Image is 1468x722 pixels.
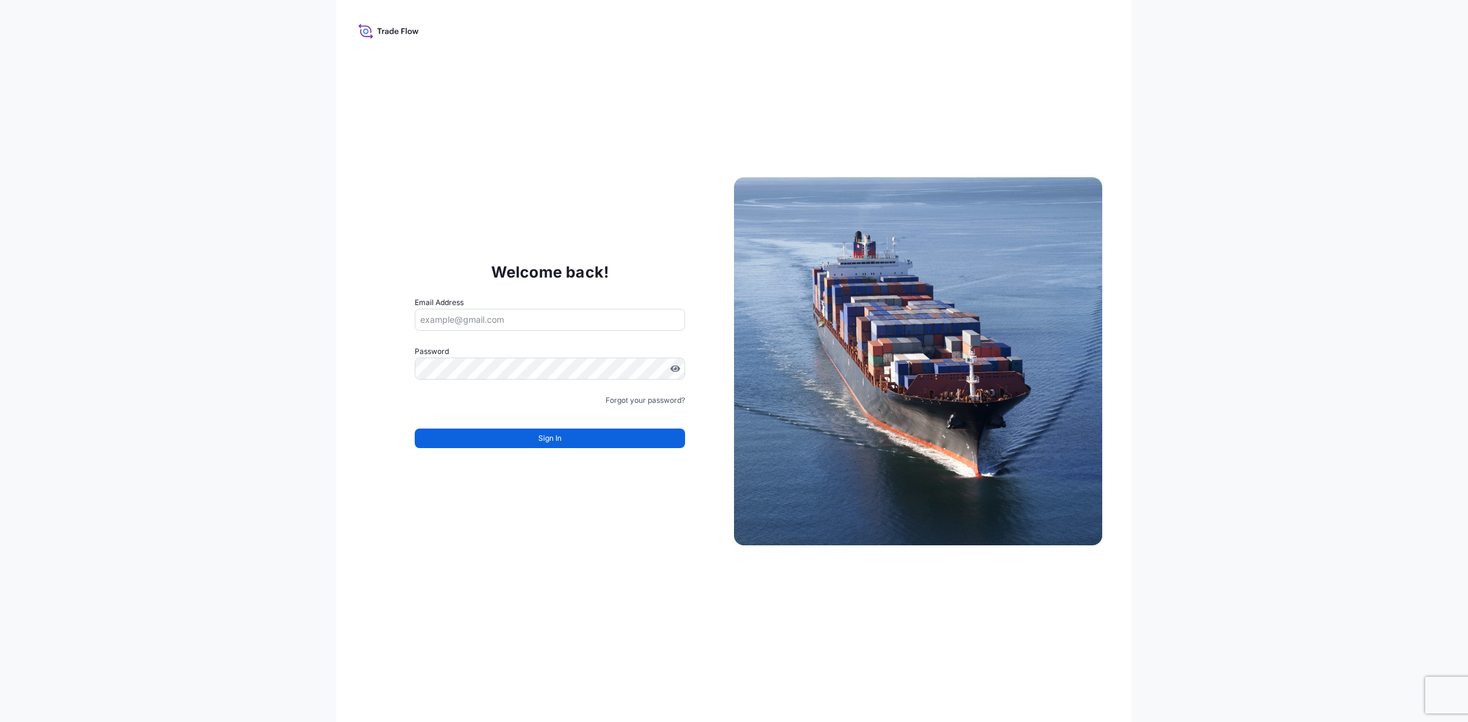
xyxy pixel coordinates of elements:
input: example@gmail.com [415,309,685,331]
p: Welcome back! [491,262,609,282]
a: Forgot your password? [606,394,685,407]
label: Email Address [415,297,464,309]
button: Show password [670,364,680,374]
span: Sign In [538,432,562,444]
img: Ship illustration [734,177,1102,545]
label: Password [415,345,685,358]
button: Sign In [415,429,685,448]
